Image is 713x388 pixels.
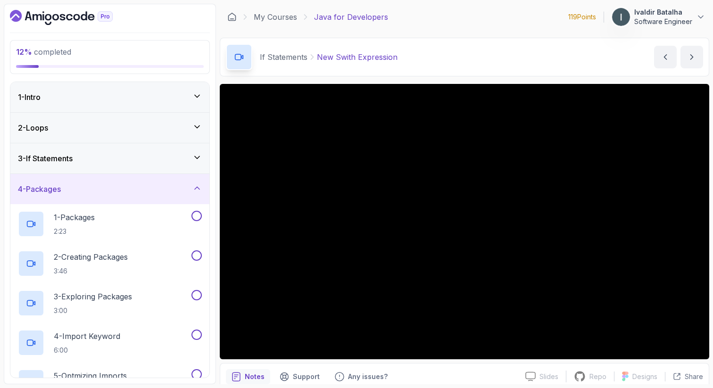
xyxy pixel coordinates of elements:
[10,82,209,112] button: 1-Intro
[260,51,307,63] p: If Statements
[18,330,202,356] button: 4-Import Keyword6:00
[16,47,71,57] span: completed
[612,8,630,26] img: user profile image
[634,8,692,17] p: Ivaldir Batalha
[568,12,596,22] p: 119 Points
[16,47,32,57] span: 12 %
[348,372,388,381] p: Any issues?
[18,211,202,237] button: 1-Packages2:23
[54,251,128,263] p: 2 - Creating Packages
[685,372,703,381] p: Share
[18,250,202,277] button: 2-Creating Packages3:46
[293,372,320,381] p: Support
[54,212,95,223] p: 1 - Packages
[254,11,297,23] a: My Courses
[539,372,558,381] p: Slides
[18,290,202,316] button: 3-Exploring Packages3:00
[54,227,95,236] p: 2:23
[274,369,325,384] button: Support button
[329,369,393,384] button: Feedback button
[10,174,209,204] button: 4-Packages
[54,346,120,355] p: 6:00
[54,370,127,381] p: 5 - Optmizing Imports
[680,46,703,68] button: next content
[10,113,209,143] button: 2-Loops
[654,46,677,68] button: previous content
[18,122,48,133] h3: 2 - Loops
[54,266,128,276] p: 3:46
[317,51,398,63] p: New Swith Expression
[10,10,134,25] a: Dashboard
[634,17,692,26] p: Software Engineer
[589,372,606,381] p: Repo
[245,372,265,381] p: Notes
[18,91,41,103] h3: 1 - Intro
[314,11,388,23] p: Java for Developers
[54,330,120,342] p: 4 - Import Keyword
[18,153,73,164] h3: 3 - If Statements
[665,372,703,381] button: Share
[54,291,132,302] p: 3 - Exploring Packages
[18,183,61,195] h3: 4 - Packages
[632,372,657,381] p: Designs
[227,12,237,22] a: Dashboard
[226,369,270,384] button: notes button
[10,143,209,173] button: 3-If Statements
[220,84,709,359] iframe: 11 - New Swith Expression
[612,8,705,26] button: user profile imageIvaldir BatalhaSoftware Engineer
[54,306,132,315] p: 3:00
